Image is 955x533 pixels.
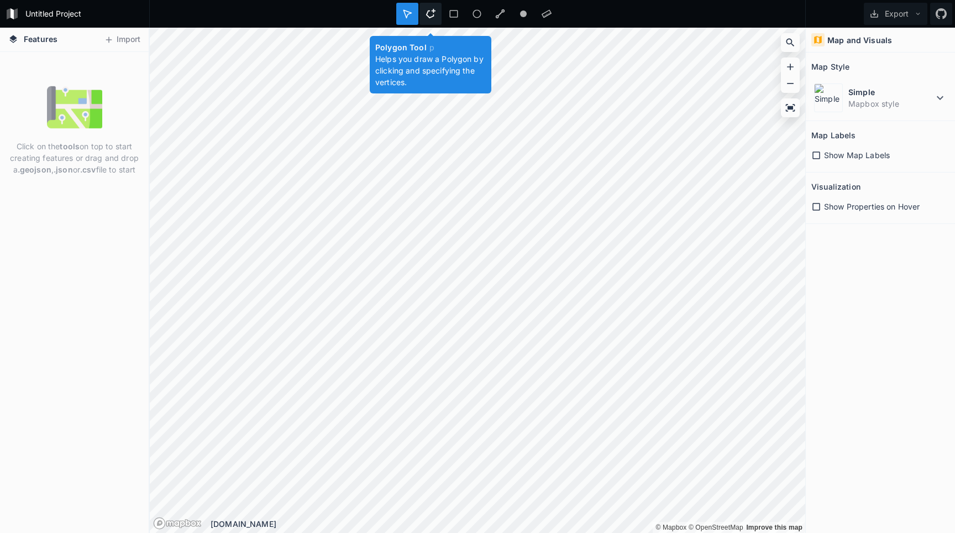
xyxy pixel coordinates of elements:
a: OpenStreetMap [689,524,743,531]
h4: Map and Visuals [827,34,892,46]
a: Mapbox [655,524,686,531]
p: Helps you draw a Polygon by clicking and specifying the vertices. [375,53,486,88]
span: p [429,43,434,52]
div: [DOMAIN_NAME] [211,518,805,530]
p: Click on the on top to start creating features or drag and drop a , or file to start [8,140,140,175]
h4: Polygon Tool [375,41,486,53]
span: Show Properties on Hover [824,201,920,212]
strong: .geojson [18,165,51,174]
span: Show Map Labels [824,149,890,161]
strong: .json [54,165,73,174]
h2: Map Labels [811,127,856,144]
a: Map feedback [746,524,802,531]
button: Import [98,31,146,49]
strong: .csv [80,165,96,174]
strong: tools [60,142,80,151]
button: Export [864,3,927,25]
dt: Simple [848,86,933,98]
dd: Mapbox style [848,98,933,109]
span: Features [24,33,57,45]
img: empty [47,80,102,135]
h2: Map Style [811,58,849,75]
img: Simple [814,83,843,112]
a: Mapbox logo [153,517,202,530]
h2: Visualization [811,178,860,195]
